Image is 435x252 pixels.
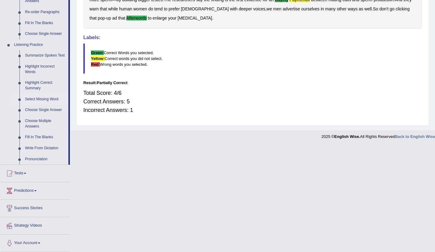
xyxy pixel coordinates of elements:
blockquote: Correct Words you selected. Correct words you did not select. Wrong words you selected. [83,43,422,74]
a: Re-order Paragraphs [22,7,68,18]
b: women [133,6,147,11]
b: tend [154,6,163,11]
b: with [230,6,237,11]
div: Result: [83,80,422,86]
a: Write From Dictation [22,143,68,154]
b: ourselves [301,6,320,11]
b: ways [348,6,357,11]
b: that [100,6,107,11]
a: Success Stories [0,200,70,215]
a: Tests [0,165,70,180]
b: in [321,6,324,11]
b: men [273,6,281,11]
b: warn [89,6,99,11]
b: [DEMOGRAPHIC_DATA] [181,6,229,11]
a: Choose Multiple Answers [22,116,68,132]
b: [MEDICAL_DATA] [178,16,212,20]
a: Listening Practice [11,39,68,50]
b: other [337,6,346,11]
strong: English Wise. [334,134,360,139]
a: Highlight Incorrect Words [22,61,68,77]
b: human [119,6,132,11]
b: enlarge [153,16,167,20]
a: Back to English Wise [395,134,435,139]
b: that [118,16,125,20]
b: to [148,16,152,20]
b: prefer [169,6,180,11]
b: well [364,6,372,11]
b: So [373,6,378,11]
b: up [106,16,111,20]
b: your [168,16,176,20]
b: advertise [283,6,300,11]
b: we [266,6,272,11]
b: go [390,6,395,11]
div: Total Score: 4/6 Correct Answers: 5 Incorrect Answers: 1 [83,86,422,117]
b: deeper [239,6,252,11]
b: Green: [91,50,104,55]
a: Summarize Spoken Text [22,50,68,61]
h4: Labels: [83,35,422,40]
a: Strategy Videos [0,217,70,232]
a: Fill In The Blanks [22,18,68,29]
b: afterwords [126,16,147,20]
a: Fill In The Blanks [22,132,68,143]
a: Pronunciation [22,154,68,165]
a: Choose Single Answer [22,28,68,39]
a: Select Missing Word [22,94,68,105]
b: voices [253,6,265,11]
b: clicking [396,6,410,11]
b: while [108,6,118,11]
a: Highlight Correct Summary [22,77,68,94]
a: Choose Single Answer [22,105,68,116]
b: do [148,6,153,11]
b: many [325,6,335,11]
b: don't [379,6,389,11]
b: to [164,6,168,11]
b: as [359,6,363,11]
b: that [89,16,96,20]
b: pop [98,16,105,20]
b: ad [112,16,117,20]
a: Predictions [0,182,70,198]
b: Red: [91,62,100,67]
b: Yellow: [91,56,105,61]
a: Your Account [0,235,70,250]
div: 2025 © All Rights Reserved [321,131,435,139]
